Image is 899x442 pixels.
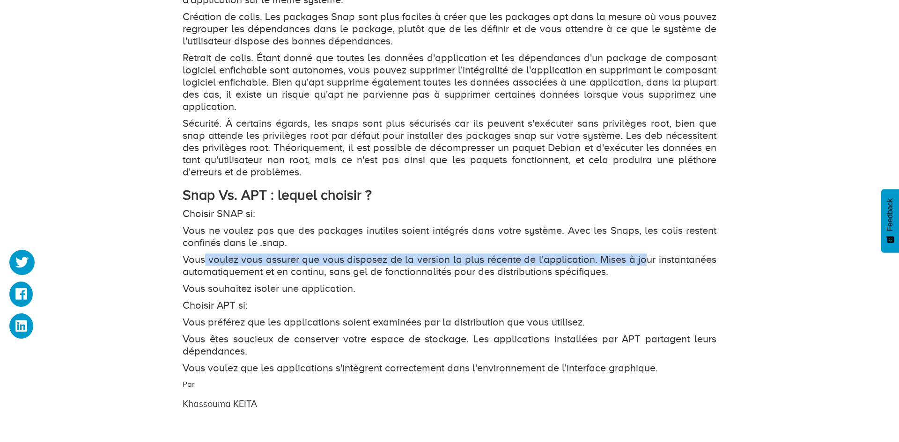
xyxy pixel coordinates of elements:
p: Sécurité. À certains égards, les snaps sont plus sécurisés car ils peuvent s'exécuter sans privil... [183,117,716,178]
h3: Khassouma KEITA [183,399,625,409]
p: Choisir SNAP si: [183,208,716,220]
div: Par [176,379,632,411]
button: Feedback - Afficher l’enquête [881,189,899,253]
p: Vous ne voulez pas que des packages inutiles soient intégrés dans votre système. Avec les Snaps, ... [183,225,716,249]
p: Création de colis. Les packages Snap sont plus faciles à créer que les packages apt dans la mesur... [183,11,716,47]
p: Retrait de colis. Étant donné que toutes les données d'application et les dépendances d'un packag... [183,52,716,113]
p: Vous voulez que les applications s'intègrent correctement dans l'environnement de l'interface gra... [183,362,716,374]
p: Choisir APT si: [183,299,716,312]
strong: Snap Vs. APT : lequel choisir ? [183,187,372,203]
p: Vous êtes soucieux de conserver votre espace de stockage. Les applications installées par APT par... [183,333,716,357]
p: Vous voulez vous assurer que vous disposez de la version la plus récente de l'application. Mises ... [183,254,716,278]
p: Vous préférez que les applications soient examinées par la distribution que vous utilisez. [183,316,716,328]
span: Feedback [886,198,894,231]
p: Vous souhaitez isoler une application. [183,283,716,295]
